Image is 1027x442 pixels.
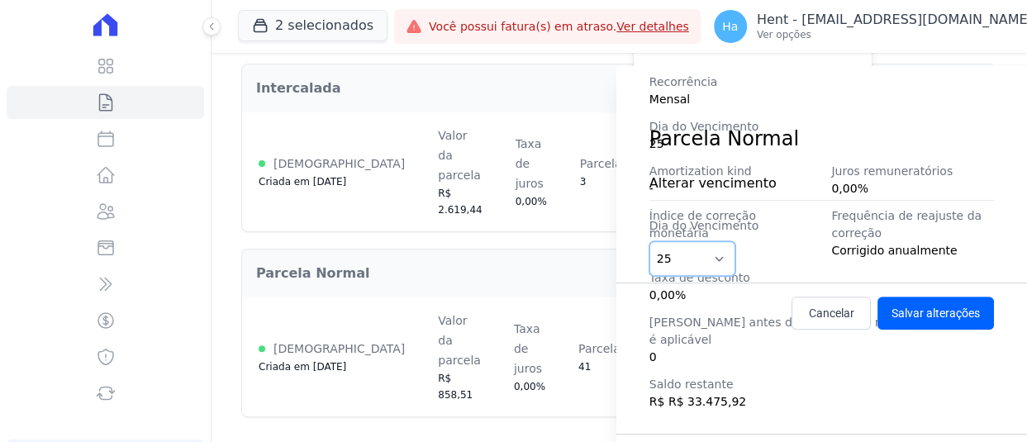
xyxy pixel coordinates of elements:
span: Alterar vencimento [649,173,994,193]
button: Salvar alterações [877,297,994,330]
span: 0 [649,349,994,366]
span: Dia do Vencimento [649,217,994,235]
span: R$ R$ 33.475,92 [649,393,994,411]
span: Recorrência [649,74,994,91]
span: Mensal [649,91,994,108]
span: Cancelar [809,305,854,321]
span: Saldo restante [649,376,994,393]
a: Cancelar [792,297,871,330]
h1: Parcela Normal [649,124,799,154]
